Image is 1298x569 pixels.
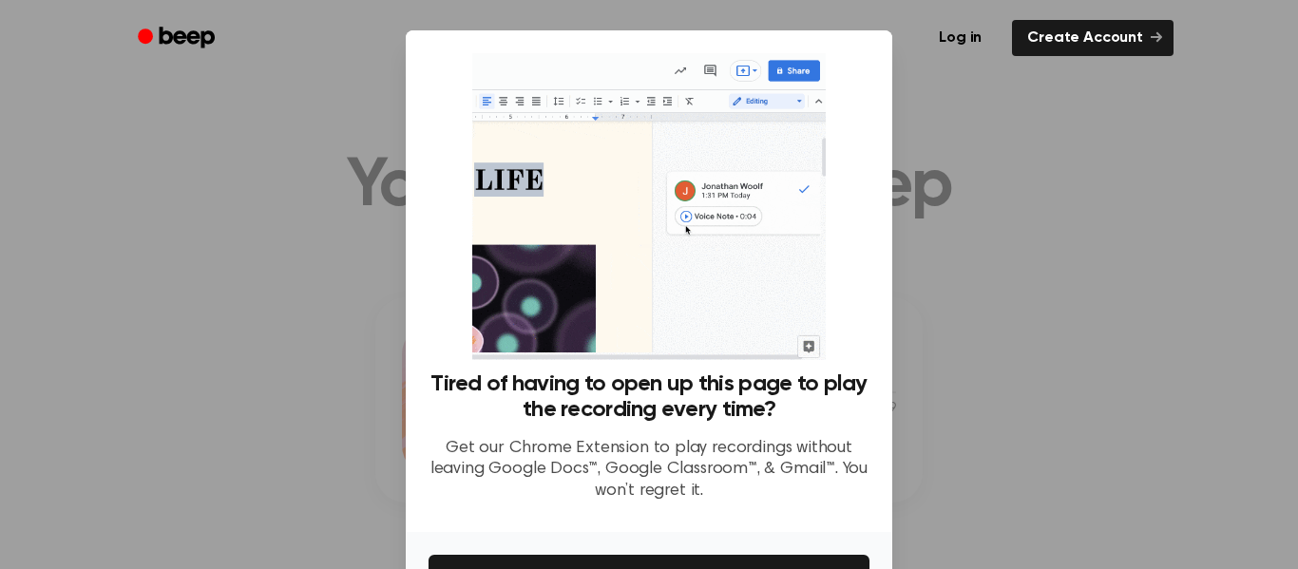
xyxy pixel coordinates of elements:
[124,20,232,57] a: Beep
[472,53,825,360] img: Beep extension in action
[1012,20,1174,56] a: Create Account
[429,438,869,503] p: Get our Chrome Extension to play recordings without leaving Google Docs™, Google Classroom™, & Gm...
[920,16,1001,60] a: Log in
[429,371,869,423] h3: Tired of having to open up this page to play the recording every time?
